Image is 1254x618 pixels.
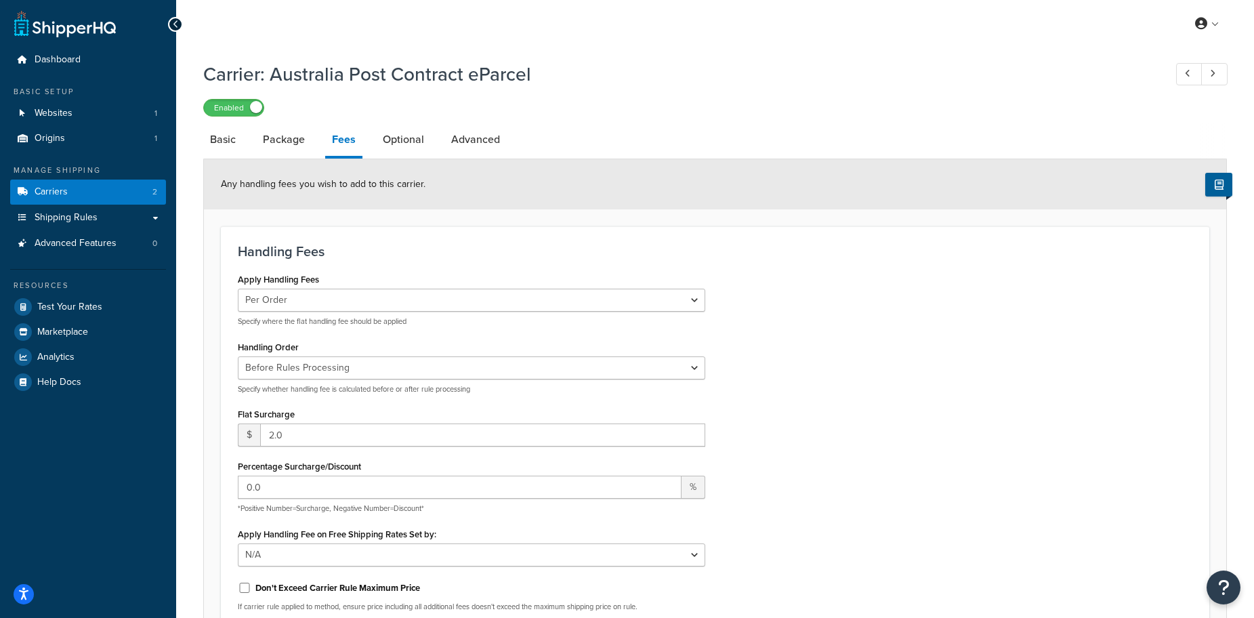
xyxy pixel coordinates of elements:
[10,101,166,126] a: Websites1
[256,123,312,156] a: Package
[37,377,81,388] span: Help Docs
[238,503,705,514] p: *Positive Number=Surcharge, Negative Number=Discount*
[1201,63,1228,85] a: Next Record
[221,177,425,191] span: Any handling fees you wish to add to this carrier.
[37,352,75,363] span: Analytics
[10,180,166,205] a: Carriers2
[238,602,705,612] p: If carrier rule applied to method, ensure price including all additional fees doesn't exceed the ...
[35,212,98,224] span: Shipping Rules
[10,370,166,394] a: Help Docs
[10,126,166,151] a: Origins1
[10,165,166,176] div: Manage Shipping
[203,123,243,156] a: Basic
[35,238,117,249] span: Advanced Features
[37,302,102,313] span: Test Your Rates
[154,108,157,119] span: 1
[10,231,166,256] a: Advanced Features0
[444,123,507,156] a: Advanced
[204,100,264,116] label: Enabled
[10,180,166,205] li: Carriers
[10,295,166,319] a: Test Your Rates
[10,280,166,291] div: Resources
[255,582,420,594] label: Don't Exceed Carrier Rule Maximum Price
[238,316,705,327] p: Specify where the flat handling fee should be applied
[152,238,157,249] span: 0
[238,384,705,394] p: Specify whether handling fee is calculated before or after rule processing
[1176,63,1203,85] a: Previous Record
[10,205,166,230] a: Shipping Rules
[10,320,166,344] a: Marketplace
[238,461,361,472] label: Percentage Surcharge/Discount
[10,231,166,256] li: Advanced Features
[35,133,65,144] span: Origins
[1205,173,1232,197] button: Show Help Docs
[35,108,72,119] span: Websites
[238,342,299,352] label: Handling Order
[35,54,81,66] span: Dashboard
[325,123,362,159] a: Fees
[238,529,436,539] label: Apply Handling Fee on Free Shipping Rates Set by:
[37,327,88,338] span: Marketplace
[1207,571,1240,604] button: Open Resource Center
[10,47,166,73] a: Dashboard
[682,476,705,499] span: %
[35,186,68,198] span: Carriers
[152,186,157,198] span: 2
[154,133,157,144] span: 1
[10,101,166,126] li: Websites
[238,424,260,447] span: $
[10,86,166,98] div: Basic Setup
[203,61,1151,87] h1: Carrier: Australia Post Contract eParcel
[238,244,1192,259] h3: Handling Fees
[238,274,319,285] label: Apply Handling Fees
[376,123,431,156] a: Optional
[10,345,166,369] a: Analytics
[238,409,295,419] label: Flat Surcharge
[10,126,166,151] li: Origins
